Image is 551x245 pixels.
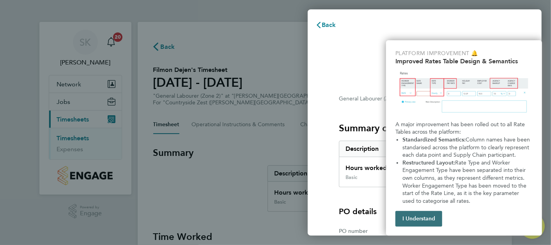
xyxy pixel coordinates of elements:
[402,159,528,204] span: Rate Type and Worker Engagement Type have been separated into their own columns, as they represen...
[395,121,533,136] p: A major improvement has been rolled out to all Rate Tables across the platform:
[339,206,377,217] h4: PO details
[339,141,510,187] div: Summary of 25 - 31 Aug 2025
[339,78,510,94] span: Filmon Dejen
[395,211,442,227] button: I Understand
[322,21,336,29] span: Back
[339,66,510,75] span: Timesheet approval of
[402,136,466,143] strong: Standardized Semantics:
[402,159,455,166] strong: Restructured Layout:
[339,157,468,174] div: Hours worked
[339,141,468,157] div: Description
[395,68,533,118] img: Updated Rates Table Design & Semantics
[345,174,357,181] div: Basic
[339,95,404,102] span: General Labourer (Zone 2)
[402,136,532,158] span: Column names have been standarised across the platform to clearly represent each data point and S...
[339,226,425,236] div: PO number
[386,40,542,236] div: Improved Rate Table Semantics
[339,122,510,134] h3: Summary of [DATE] - [DATE]
[395,50,533,57] p: Platform Improvement 🔔
[395,57,533,65] h2: Improved Rates Table Design & Semantics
